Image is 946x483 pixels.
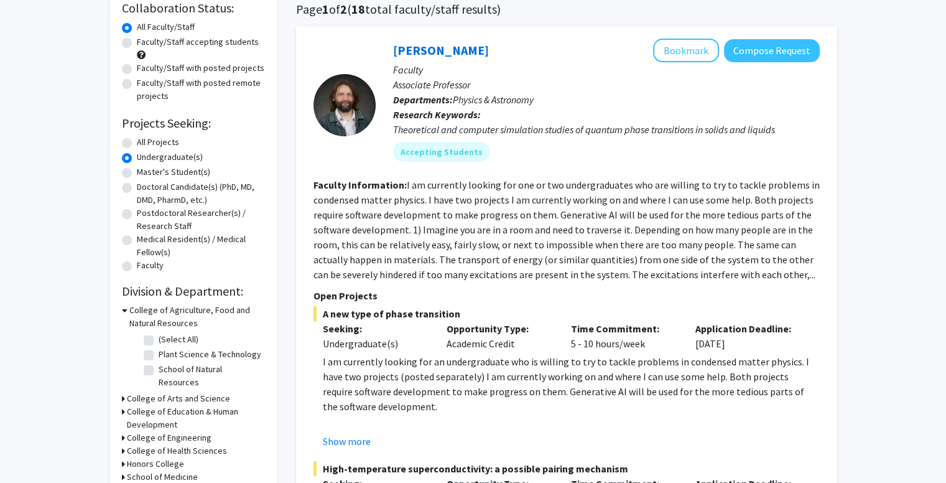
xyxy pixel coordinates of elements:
span: Physics & Astronomy [453,93,534,106]
div: Theoretical and computer simulation studies of quantum phase transitions in solids and liquids [393,122,820,137]
b: Departments: [393,93,453,106]
b: Faculty Information: [313,179,407,191]
span: A new type of phase transition [313,306,820,321]
label: School of Natural Resources [159,363,262,389]
label: Postdoctoral Researcher(s) / Research Staff [137,207,265,233]
label: (Select All) [159,333,198,346]
h3: Honors College [127,457,184,471]
div: Undergraduate(s) [323,336,429,351]
h2: Projects Seeking: [122,116,265,131]
p: I am currently looking for an undergraduate who is willing to try to tackle problems in condensed... [323,354,820,414]
button: Add Wouter Montfrooij to Bookmarks [653,39,719,62]
b: Research Keywords: [393,108,481,121]
div: [DATE] [686,321,810,351]
label: All Projects [137,136,179,149]
label: Undergraduate(s) [137,151,203,164]
div: 5 - 10 hours/week [562,321,686,351]
p: Application Deadline: [695,321,801,336]
h2: Collaboration Status: [122,1,265,16]
label: All Faculty/Staff [137,21,195,34]
label: Faculty/Staff accepting students [137,35,259,49]
span: 1 [322,1,329,17]
h3: College of Education & Human Development [127,405,265,431]
p: Open Projects [313,288,820,303]
h3: College of Agriculture, Food and Natural Resources [129,304,265,330]
h3: College of Engineering [127,431,211,444]
button: Compose Request to Wouter Montfrooij [724,39,820,62]
span: 18 [351,1,365,17]
p: Opportunity Type: [447,321,552,336]
a: [PERSON_NAME] [393,42,489,58]
iframe: Chat [893,427,937,474]
span: 2 [340,1,347,17]
p: Faculty [393,62,820,77]
p: Seeking: [323,321,429,336]
label: Doctoral Candidate(s) (PhD, MD, DMD, PharmD, etc.) [137,181,265,207]
fg-read-more: I am currently looking for one or two undergraduates who are willing to try to tackle problems in... [313,179,820,281]
p: Time Commitment: [571,321,677,336]
h2: Division & Department: [122,284,265,299]
label: Faculty/Staff with posted projects [137,62,264,75]
label: Medical Resident(s) / Medical Fellow(s) [137,233,265,259]
div: Academic Credit [437,321,562,351]
h1: Page of ( total faculty/staff results) [296,2,837,17]
label: Faculty [137,259,164,272]
label: Master's Student(s) [137,166,210,179]
p: Associate Professor [393,77,820,92]
mat-chip: Accepting Students [393,142,490,162]
span: High-temperature superconductivity: a possible pairing mechanism [313,461,820,476]
h3: College of Arts and Science [127,392,230,405]
button: Show more [323,434,371,449]
label: Faculty/Staff with posted remote projects [137,77,265,103]
label: Plant Science & Technology [159,348,261,361]
h3: College of Health Sciences [127,444,227,457]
